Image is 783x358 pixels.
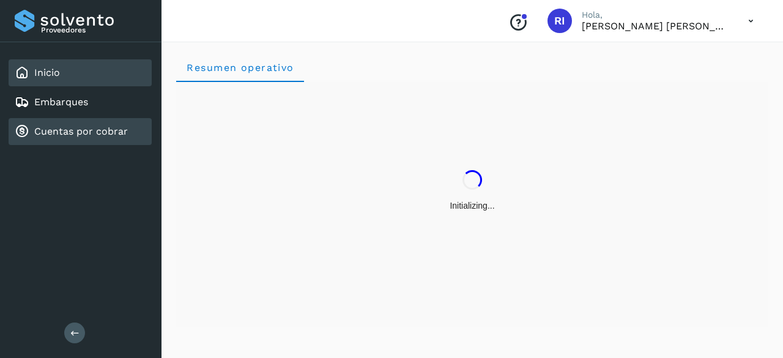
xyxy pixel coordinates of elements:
[9,118,152,145] div: Cuentas por cobrar
[9,89,152,116] div: Embarques
[582,20,729,32] p: Renata Isabel Najar Zapien
[41,26,147,34] p: Proveedores
[9,59,152,86] div: Inicio
[186,62,294,73] span: Resumen operativo
[582,10,729,20] p: Hola,
[34,96,88,108] a: Embarques
[34,67,60,78] a: Inicio
[34,125,128,137] a: Cuentas por cobrar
